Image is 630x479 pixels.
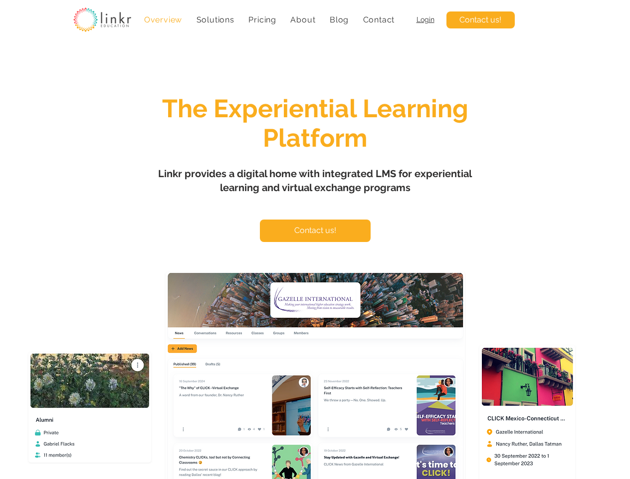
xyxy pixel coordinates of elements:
[290,15,315,24] span: About
[139,10,400,29] nav: Site
[417,15,434,23] a: Login
[260,220,371,242] a: Contact us!
[363,15,395,24] span: Contact
[248,15,276,24] span: Pricing
[158,168,472,194] span: Linkr provides a digital home with integrated LMS for experiential learning and virtual exchange ...
[73,7,131,32] img: linkr_logo_transparentbg.png
[197,15,234,24] span: Solutions
[294,225,336,236] span: Contact us!
[29,353,150,462] img: linkr hero 4.png
[162,94,468,153] span: The Experiential Learning Platform
[446,11,515,28] a: Contact us!
[325,10,354,29] a: Blog
[139,10,188,29] a: Overview
[191,10,239,29] div: Solutions
[144,15,182,24] span: Overview
[459,14,501,25] span: Contact us!
[243,10,281,29] a: Pricing
[285,10,321,29] div: About
[358,10,400,29] a: Contact
[330,15,349,24] span: Blog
